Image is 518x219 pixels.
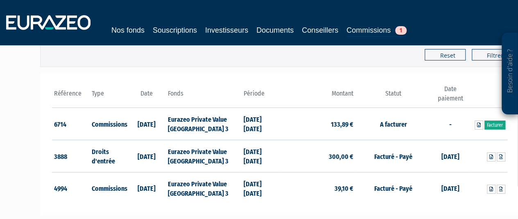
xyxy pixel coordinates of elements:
[165,140,241,172] td: Eurazeo Private Value [GEOGRAPHIC_DATA] 3
[90,85,128,108] th: Type
[165,172,241,204] td: Eurazeo Private Value [GEOGRAPHIC_DATA] 3
[128,140,166,172] td: [DATE]
[280,172,355,204] td: 39,10 €
[128,172,166,204] td: [DATE]
[505,37,515,111] p: Besoin d'aide ?
[90,172,128,204] td: Commissions
[128,108,166,140] td: [DATE]
[355,140,431,172] td: Facturé - Payé
[355,172,431,204] td: Facturé - Payé
[302,25,338,36] a: Conseillers
[242,108,280,140] td: [DATE] [DATE]
[128,85,166,108] th: Date
[472,49,513,60] button: Filtrer
[431,108,469,140] td: -
[242,85,280,108] th: Période
[165,108,241,140] td: Eurazeo Private Value [GEOGRAPHIC_DATA] 3
[355,108,431,140] td: A facturer
[280,85,355,108] th: Montant
[90,140,128,172] td: Droits d'entrée
[280,108,355,140] td: 133,89 €
[355,85,431,108] th: Statut
[280,140,355,172] td: 300,00 €
[431,172,469,204] td: [DATE]
[484,121,505,130] a: Facturer
[90,108,128,140] td: Commissions
[6,15,90,30] img: 1732889491-logotype_eurazeo_blanc_rvb.png
[205,25,248,36] a: Investisseurs
[431,140,469,172] td: [DATE]
[346,25,407,37] a: Commissions1
[52,108,90,140] td: 6714
[52,172,90,204] td: 4994
[153,25,197,36] a: Souscriptions
[165,85,241,108] th: Fonds
[431,85,469,108] th: Date paiement
[111,25,145,36] a: Nos fonds
[395,26,407,35] span: 1
[242,172,280,204] td: [DATE] [DATE]
[52,85,90,108] th: Référence
[52,140,90,172] td: 3888
[242,140,280,172] td: [DATE] [DATE]
[425,49,466,60] button: Reset
[256,25,294,36] a: Documents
